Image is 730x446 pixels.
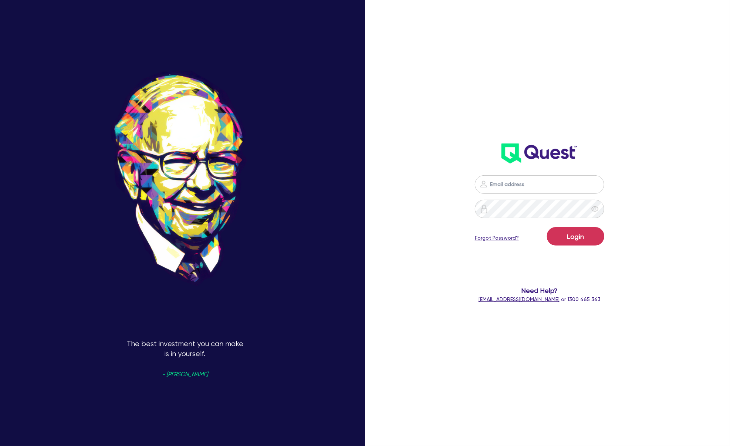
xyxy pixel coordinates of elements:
img: wH2k97JdezQIQAAAABJRU5ErkJggg== [501,143,577,163]
img: icon-password [479,180,488,189]
a: [EMAIL_ADDRESS][DOMAIN_NAME] [479,296,560,302]
button: Login [547,227,604,246]
img: icon-password [480,205,489,213]
a: Forgot Password? [475,234,519,242]
input: Email address [475,175,604,194]
span: - [PERSON_NAME] [162,372,208,377]
span: or 1300 465 363 [479,296,601,302]
span: eye [591,205,599,213]
span: Need Help? [441,285,638,295]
